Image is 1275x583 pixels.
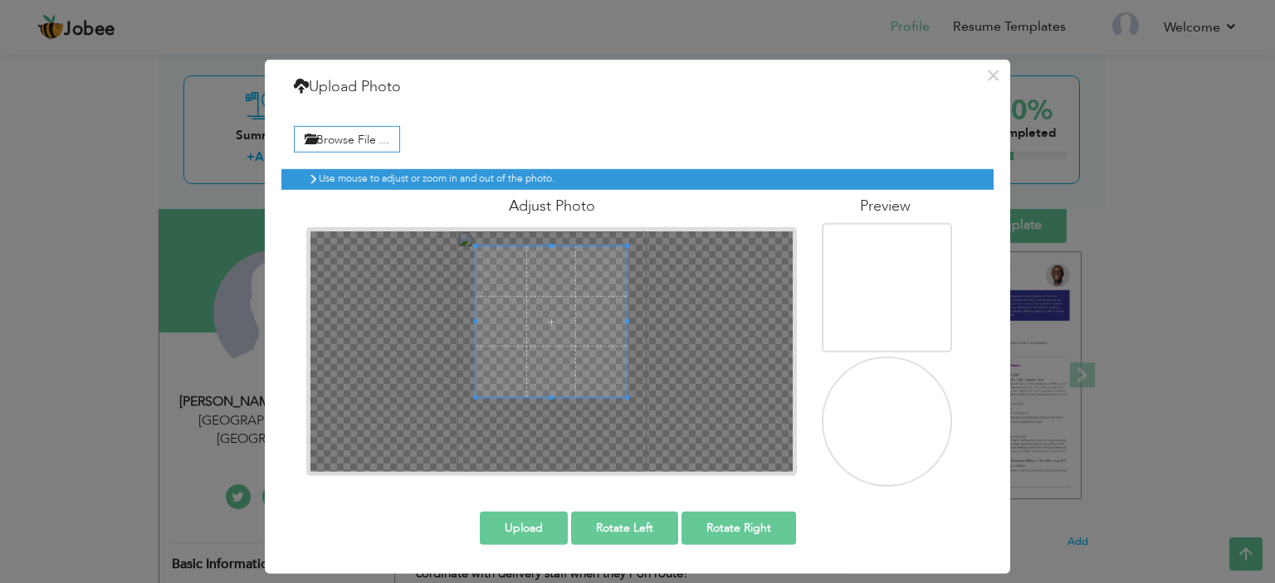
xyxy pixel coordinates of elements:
button: Rotate Right [681,512,796,545]
label: Browse File ... [294,126,400,152]
h4: Adjust Photo [306,198,797,215]
button: Rotate Left [571,512,678,545]
img: c417cc9f-aafb-49a5-a97b-0170445e52fc [808,346,970,553]
h6: Use mouse to adjust or zoom in and out of the photo. [319,172,960,183]
h4: Preview [822,198,948,215]
img: c417cc9f-aafb-49a5-a97b-0170445e52fc [808,211,970,419]
h4: Upload Photo [294,75,401,97]
button: Upload [480,512,568,545]
button: × [979,61,1006,88]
